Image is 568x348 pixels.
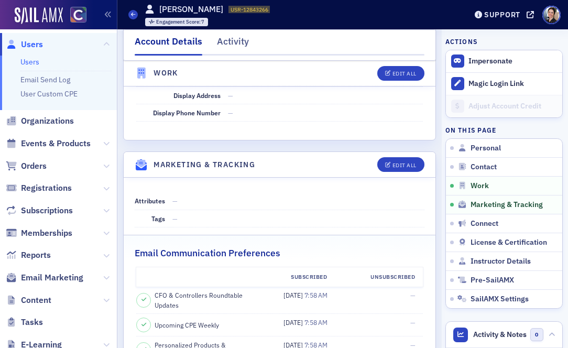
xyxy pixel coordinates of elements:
span: Orders [21,160,47,172]
a: Events & Products [6,138,91,149]
a: User Custom CPE [20,89,78,99]
button: Impersonate [468,57,512,66]
span: 0 [530,328,543,341]
a: Email Send Log [20,75,70,84]
span: Upcoming CPE Weekly [155,320,219,330]
span: — [410,318,416,327]
div: Adjust Account Credit [468,102,556,111]
span: 7:58 AM [304,318,327,327]
a: Tasks [6,317,43,328]
div: Unsubscribed [335,273,423,281]
div: Activity [217,35,249,54]
a: Memberships [6,227,72,239]
span: Contact [471,162,497,172]
span: Activity & Notes [473,329,527,340]
h4: Work [154,68,178,79]
a: Users [20,57,39,67]
div: Magic Login Link [468,79,556,89]
button: Edit All [377,157,424,172]
h1: [PERSON_NAME] [159,4,223,15]
span: License & Certification [471,238,547,247]
span: Organizations [21,115,74,127]
div: Engagement Score: 7 [145,18,209,26]
a: Email Marketing [6,272,83,284]
span: — [172,197,178,205]
span: Connect [471,219,498,229]
a: Content [6,295,51,306]
a: Registrations [6,182,72,194]
img: SailAMX [70,7,86,23]
span: — [228,108,233,117]
span: Marketing & Tracking [471,200,543,210]
h2: Email Communication Preferences [135,246,280,260]
span: Instructor Details [471,257,531,266]
span: Memberships [21,227,72,239]
img: SailAMX [15,7,63,24]
span: — [228,91,233,100]
div: Edit All [392,71,417,77]
div: Edit All [392,162,417,168]
div: Support [484,10,520,19]
h4: Marketing & Tracking [154,159,255,170]
h4: Actions [445,37,478,46]
span: Display Address [173,91,221,100]
span: [DATE] [283,291,304,299]
span: SailAMX Settings [471,295,529,304]
span: — [410,291,416,299]
a: Orders [6,160,47,172]
a: Subscriptions [6,205,73,216]
span: Display Phone Number [153,108,221,117]
span: — [172,214,178,223]
span: Tasks [21,317,43,328]
span: Content [21,295,51,306]
a: Organizations [6,115,74,127]
span: Personal [471,144,501,153]
div: Account Details [135,35,202,56]
button: Magic Login Link [446,72,562,95]
span: Engagement Score : [156,18,202,25]
span: Reports [21,249,51,261]
span: Email Marketing [21,272,83,284]
span: Work [471,181,489,191]
span: Events & Products [21,138,91,149]
span: Subscriptions [21,205,73,216]
a: View Homepage [63,7,86,25]
div: 7 [156,19,205,25]
span: USR-12843266 [231,6,268,13]
span: Users [21,39,43,50]
div: Subscribed [247,273,335,281]
span: Attributes [135,197,165,205]
span: [DATE] [283,318,304,327]
span: Registrations [21,182,72,194]
h4: On this page [445,125,563,135]
a: Reports [6,249,51,261]
span: CFO & Controllers Roundtable Updates [155,290,247,310]
button: Edit All [377,66,424,81]
span: Tags [151,214,165,223]
a: Adjust Account Credit [446,95,562,117]
span: Profile [542,6,561,24]
a: Users [6,39,43,50]
span: 7:58 AM [304,291,327,299]
span: Pre-SailAMX [471,276,514,285]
